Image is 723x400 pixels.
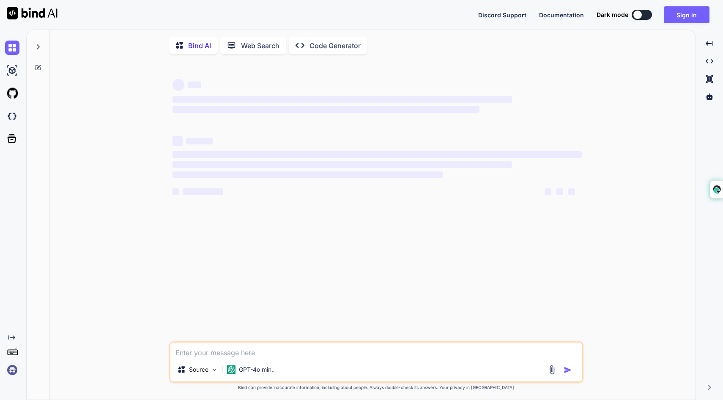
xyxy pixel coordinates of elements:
[189,365,208,374] p: Source
[173,151,582,158] span: ‌
[227,365,236,374] img: GPT-4o mini
[173,161,512,168] span: ‌
[539,11,584,19] button: Documentation
[556,188,563,195] span: ‌
[188,82,201,88] span: ‌
[478,11,526,19] button: Discord Support
[664,6,709,23] button: Sign in
[5,63,19,78] img: ai-studio
[547,365,557,375] img: attachment
[5,41,19,55] img: chat
[239,365,275,374] p: GPT-4o min..
[183,188,223,195] span: ‌
[186,138,213,144] span: ‌
[545,188,551,195] span: ‌
[241,41,279,51] p: Web Search
[173,171,443,178] span: ‌
[597,11,628,19] span: Dark mode
[211,366,218,373] img: Pick Models
[5,86,19,101] img: githubLight
[173,188,179,195] span: ‌
[7,7,58,19] img: Bind AI
[173,96,512,103] span: ‌
[173,79,184,91] span: ‌
[188,41,211,51] p: Bind AI
[5,109,19,123] img: darkCloudIdeIcon
[173,136,183,146] span: ‌
[169,384,583,391] p: Bind can provide inaccurate information, including about people. Always double-check its answers....
[173,106,479,113] span: ‌
[5,363,19,377] img: signin
[564,366,572,374] img: icon
[309,41,361,51] p: Code Generator
[568,188,575,195] span: ‌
